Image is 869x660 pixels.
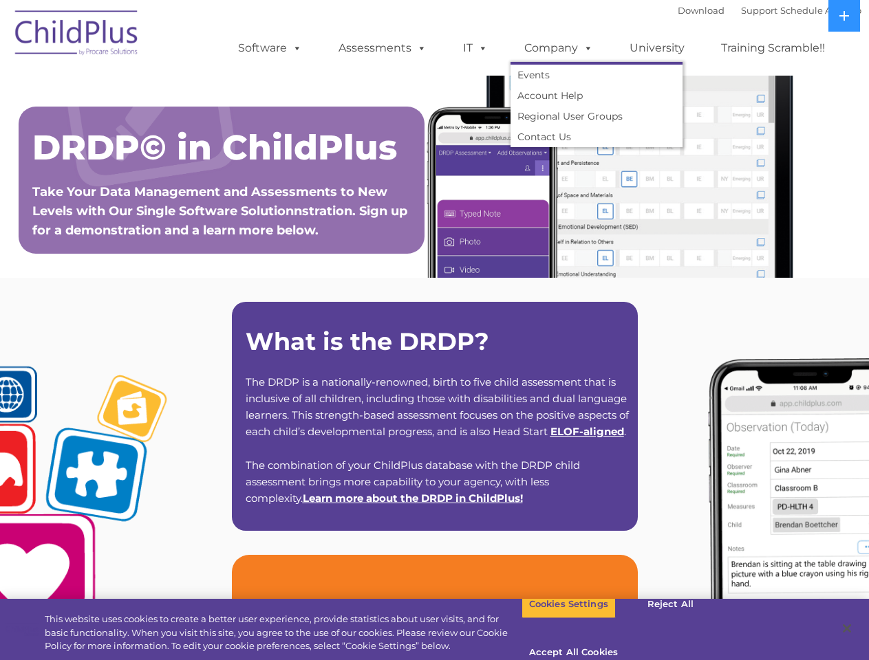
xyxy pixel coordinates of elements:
span: DRDP© in ChildPlus [32,126,397,168]
strong: What is the DRDP? [246,327,489,356]
a: Schedule A Demo [780,5,861,16]
a: IT [449,34,502,62]
a: Download [678,5,725,16]
a: Assessments [325,34,440,62]
a: University [616,34,698,62]
a: Learn more about the DRDP in ChildPlus [303,492,520,505]
a: Contact Us [511,126,683,147]
span: The DRDP is a nationally-renowned, birth to five child assessment that is inclusive of all childr... [246,375,629,438]
font: | [678,5,861,16]
button: Reject All [627,590,714,619]
span: ! [303,492,523,505]
button: Cookies Settings [522,590,616,619]
a: Events [511,65,683,85]
div: This website uses cookies to create a better user experience, provide statistics about user visit... [45,613,522,653]
a: Training Scramble!! [707,34,839,62]
a: Company [511,34,607,62]
a: ELOF-aligned [550,425,624,438]
a: Support [741,5,777,16]
a: Software [224,34,316,62]
a: Account Help [511,85,683,106]
span: Take Your Data Management and Assessments to New Levels with Our Single Software Solutionnstratio... [32,184,407,238]
button: Close [832,613,862,643]
span: The combination of your ChildPlus database with the DRDP child assessment brings more capability ... [246,459,580,505]
img: ChildPlus by Procare Solutions [8,1,146,69]
a: Regional User Groups [511,106,683,126]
